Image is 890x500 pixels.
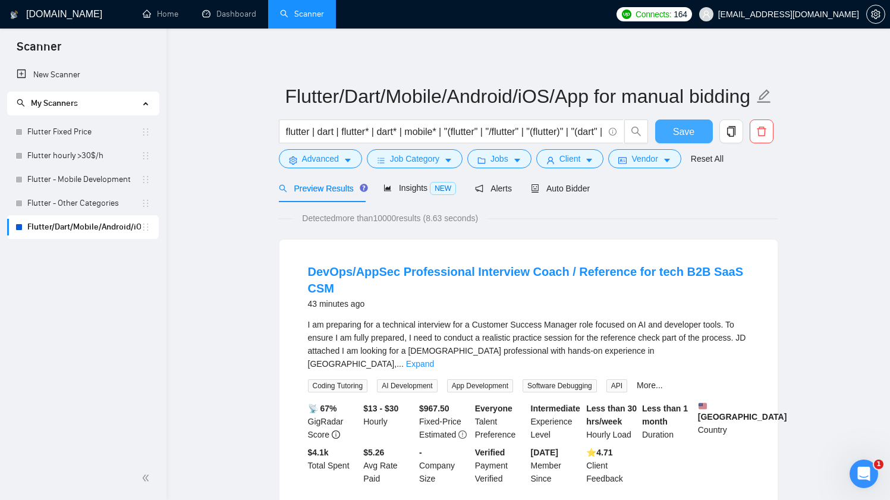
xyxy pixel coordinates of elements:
span: delete [750,126,773,137]
span: user [546,156,555,165]
b: $5.26 [363,448,384,457]
li: New Scanner [7,63,159,87]
div: Hourly Load [584,402,640,441]
b: Less than 1 month [642,404,688,426]
button: settingAdvancedcaret-down [279,149,362,168]
span: notification [475,184,483,193]
button: userClientcaret-down [536,149,604,168]
div: GigRadar Score [306,402,361,441]
span: search [279,184,287,193]
a: setting [866,10,885,19]
b: $ 4.1k [308,448,329,457]
span: folder [477,156,486,165]
iframe: Intercom live chat [850,460,878,488]
li: Flutter/Dart/Mobile/Android/iOS/App for manual bidding [7,215,159,239]
span: My Scanners [17,98,78,108]
img: 🇺🇸 [699,402,707,410]
b: $13 - $30 [363,404,398,413]
span: Alerts [475,184,512,193]
span: user [702,10,710,18]
span: caret-down [585,156,593,165]
div: 43 minutes ago [308,297,749,311]
a: Expand [406,359,434,369]
input: Scanner name... [285,81,754,111]
span: App Development [447,379,513,392]
li: Flutter - Other Categories [7,191,159,215]
span: Jobs [490,152,508,165]
a: homeHome [143,9,178,19]
input: Search Freelance Jobs... [286,124,603,139]
a: Reset All [691,152,724,165]
a: Flutter hourly >30$/h [27,144,141,168]
span: holder [141,222,150,232]
span: info-circle [609,128,617,136]
span: setting [289,156,297,165]
b: Verified [475,448,505,457]
img: logo [10,5,18,24]
span: area-chart [383,184,392,192]
b: [DATE] [531,448,558,457]
div: I am preparing for a technical interview for a Customer Success Manager role focused on AI and de... [308,318,749,370]
span: idcard [618,156,627,165]
button: idcardVendorcaret-down [608,149,681,168]
span: setting [867,10,885,19]
button: barsJob Categorycaret-down [367,149,463,168]
span: bars [377,156,385,165]
button: setting [866,5,885,24]
div: Hourly [361,402,417,441]
span: Detected more than 10000 results (8.63 seconds) [294,212,486,225]
span: holder [141,199,150,208]
span: edit [756,89,772,104]
div: Duration [640,402,696,441]
span: holder [141,175,150,184]
div: Client Feedback [584,446,640,485]
span: Preview Results [279,184,364,193]
span: caret-down [513,156,521,165]
span: caret-down [444,156,452,165]
b: ⭐️ 4.71 [586,448,612,457]
span: caret-down [663,156,671,165]
span: robot [531,184,539,193]
span: Coding Tutoring [308,379,368,392]
div: Tooltip anchor [358,183,369,193]
span: Estimated [419,430,456,439]
div: Member Since [529,446,584,485]
b: 📡 67% [308,404,337,413]
button: copy [719,120,743,143]
span: holder [141,127,150,137]
a: Flutter Fixed Price [27,120,141,144]
b: Less than 30 hrs/week [586,404,637,426]
span: Vendor [631,152,658,165]
span: Save [673,124,694,139]
span: API [606,379,627,392]
div: Total Spent [306,446,361,485]
div: Experience Level [529,402,584,441]
div: Avg Rate Paid [361,446,417,485]
span: search [17,99,25,107]
li: Flutter hourly >30$/h [7,144,159,168]
div: Company Size [417,446,473,485]
span: search [625,126,647,137]
span: 164 [674,8,687,21]
div: Country [696,402,751,441]
span: Auto Bidder [531,184,590,193]
span: My Scanners [31,98,78,108]
span: Scanner [7,38,71,63]
span: NEW [430,182,456,195]
span: ... [397,359,404,369]
a: Flutter - Mobile Development [27,168,141,191]
div: Payment Verified [473,446,529,485]
b: - [419,448,422,457]
a: Flutter/Dart/Mobile/Android/iOS/App for manual bidding [27,215,141,239]
a: More... [637,380,663,390]
b: [GEOGRAPHIC_DATA] [698,402,787,422]
span: exclamation-circle [458,430,467,439]
button: search [624,120,648,143]
b: $ 967.50 [419,404,449,413]
span: holder [141,151,150,161]
li: Flutter Fixed Price [7,120,159,144]
div: Talent Preference [473,402,529,441]
a: dashboardDashboard [202,9,256,19]
a: Flutter - Other Categories [27,191,141,215]
span: Software Debugging [523,379,597,392]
